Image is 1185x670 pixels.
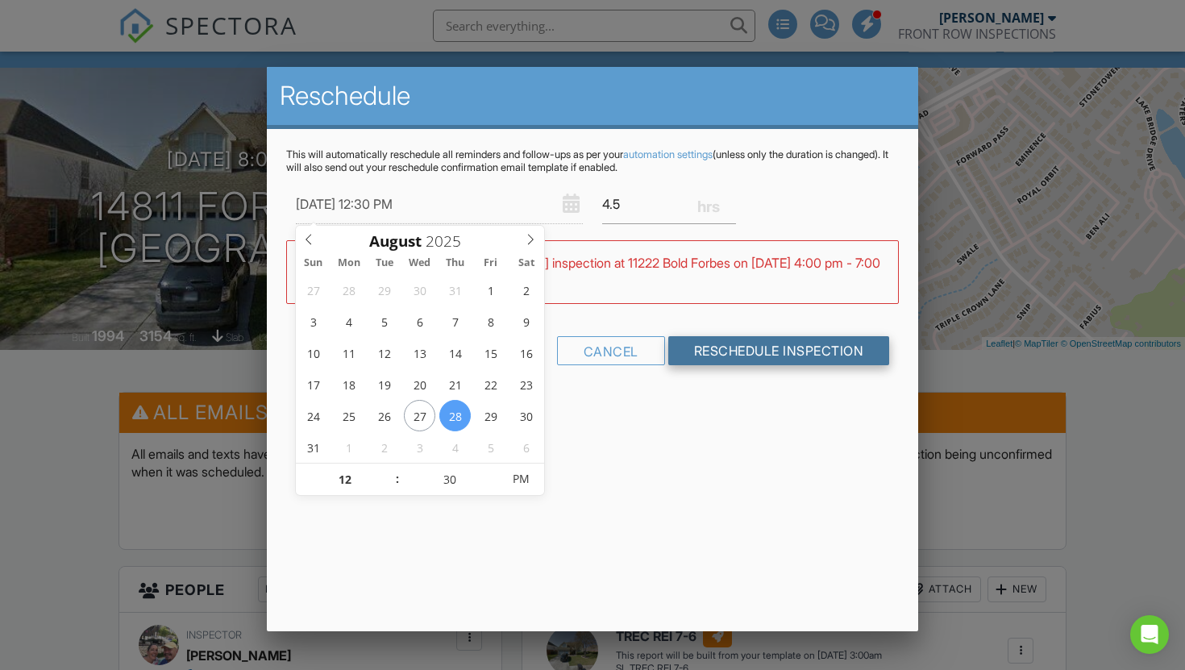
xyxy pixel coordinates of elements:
span: August 3, 2025 [297,306,329,337]
span: Fri [473,258,509,268]
span: August 14, 2025 [439,337,471,368]
span: : [395,463,400,495]
span: August 30, 2025 [510,400,542,431]
span: August 10, 2025 [297,337,329,368]
span: August 1, 2025 [475,274,506,306]
span: July 29, 2025 [368,274,400,306]
span: August 19, 2025 [368,368,400,400]
span: August 24, 2025 [297,400,329,431]
span: Scroll to increment [369,234,422,249]
span: August 26, 2025 [368,400,400,431]
span: August 20, 2025 [404,368,435,400]
span: August 22, 2025 [475,368,506,400]
span: Thu [438,258,473,268]
div: WARNING: Conflicts with [PERSON_NAME] inspection at 11222 Bold Forbes on [DATE] 4:00 pm - 7:00 pm. [286,240,900,304]
span: September 3, 2025 [404,431,435,463]
span: August 25, 2025 [333,400,364,431]
span: September 4, 2025 [439,431,471,463]
span: August 5, 2025 [368,306,400,337]
span: Click to toggle [499,463,543,495]
span: August 6, 2025 [404,306,435,337]
span: Wed [402,258,438,268]
span: July 30, 2025 [404,274,435,306]
span: September 5, 2025 [475,431,506,463]
input: Scroll to increment [296,464,395,496]
span: Sun [296,258,331,268]
span: August 29, 2025 [475,400,506,431]
span: August 18, 2025 [333,368,364,400]
span: July 27, 2025 [297,274,329,306]
a: automation settings [623,148,713,160]
h2: Reschedule [280,80,906,112]
span: August 4, 2025 [333,306,364,337]
span: August 23, 2025 [510,368,542,400]
input: Reschedule Inspection [668,336,890,365]
span: July 28, 2025 [333,274,364,306]
span: September 1, 2025 [333,431,364,463]
span: September 2, 2025 [368,431,400,463]
span: July 31, 2025 [439,274,471,306]
span: August 13, 2025 [404,337,435,368]
span: August 8, 2025 [475,306,506,337]
span: August 31, 2025 [297,431,329,463]
p: This will automatically reschedule all reminders and follow-ups as per your (unless only the dura... [286,148,900,174]
span: Sat [509,258,544,268]
input: Scroll to increment [422,231,475,252]
span: September 6, 2025 [510,431,542,463]
span: August 16, 2025 [510,337,542,368]
span: August 9, 2025 [510,306,542,337]
span: August 7, 2025 [439,306,471,337]
div: Open Intercom Messenger [1130,615,1169,654]
span: Mon [331,258,367,268]
span: August 21, 2025 [439,368,471,400]
span: August 2, 2025 [510,274,542,306]
span: August 17, 2025 [297,368,329,400]
span: August 15, 2025 [475,337,506,368]
span: Tue [367,258,402,268]
span: August 12, 2025 [368,337,400,368]
input: Scroll to increment [400,464,499,496]
div: Cancel [557,336,665,365]
span: August 28, 2025 [439,400,471,431]
span: August 27, 2025 [404,400,435,431]
span: August 11, 2025 [333,337,364,368]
